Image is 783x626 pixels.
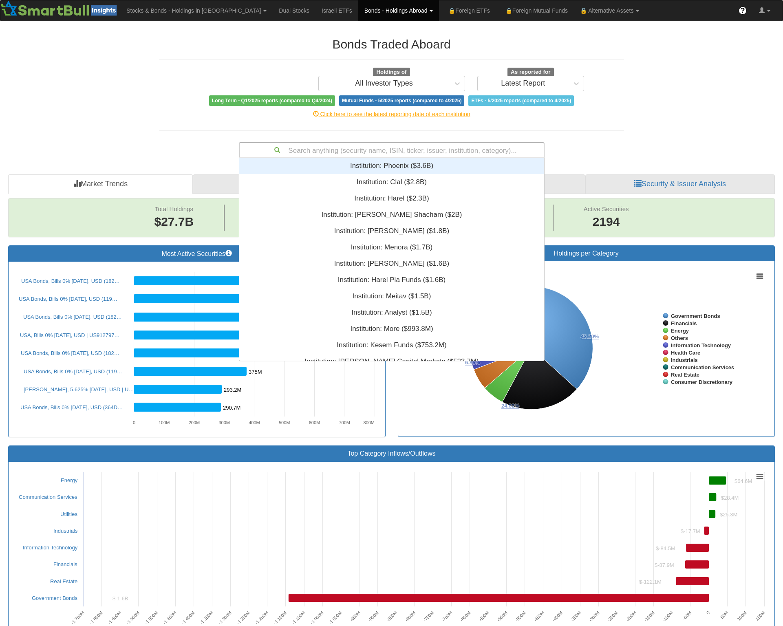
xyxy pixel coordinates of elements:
[133,420,135,425] text: 0
[217,610,232,625] tspan: -1 300M
[21,350,119,356] a: USA Bonds, Bills 0% [DATE], USD (182…
[272,610,287,625] tspan: -1 150M
[249,369,262,375] tspan: 375M
[741,7,745,15] span: ?
[681,528,700,534] tspan: $-17.7M
[309,420,320,425] text: 600M
[682,610,692,621] text: -50M
[88,610,104,625] tspan: -1 650M
[339,95,464,106] span: Mutual Funds - 5/2025 reports (compared to 4/2025)
[249,420,260,425] text: 400M
[358,0,439,21] a: Bonds - Holdings Abroad
[585,174,775,194] a: Security & Issuer Analysis
[53,561,77,567] a: Financials
[239,190,544,207] div: Institution: ‎Harel ‎($2.3B)‏
[239,256,544,272] div: Institution: ‎[PERSON_NAME] ‎($1.6B)‏
[19,494,77,500] a: Communication Services
[671,342,731,348] tspan: Information Technology
[19,296,117,302] a: USA Bonds, Bills 0% [DATE], USD (119…
[643,610,656,623] text: -150M
[584,213,629,231] span: 2194
[239,158,544,402] div: grid
[50,578,77,584] a: Real Estate
[569,610,582,623] text: -350M
[671,335,688,341] tspan: Others
[719,610,729,620] text: 50M
[328,610,343,625] tspan: -1 000M
[309,610,324,625] tspan: -1 050M
[236,610,251,625] tspan: -1 250M
[656,545,675,551] tspan: $-84.5M
[662,610,674,623] text: -100M
[348,610,361,623] text: -950M
[441,610,453,623] text: -700M
[468,95,574,106] span: ETFs - 5/2025 reports (compared to 4/2025)
[671,328,689,334] tspan: Energy
[181,610,196,625] tspan: -1 400M
[754,610,766,622] text: 150M
[551,610,564,623] text: -400M
[315,0,358,21] a: Israeli ETFs
[155,205,193,212] span: Total Holdings
[625,610,637,623] text: -200M
[21,278,120,284] a: USA Bonds, Bills 0% [DATE], USD (182…
[8,174,193,194] a: Market Trends
[15,250,379,258] h3: Most Active Securities
[671,320,697,326] tspan: Financials
[588,610,600,623] text: -300M
[154,215,194,228] span: $27.7B
[153,110,630,118] div: Click here to see the latest reporting date of each institution
[15,450,768,457] h3: Top Category Inflows/Outflows
[144,610,159,625] tspan: -1 500M
[24,386,134,392] a: [PERSON_NAME], 5.625% [DATE], USD | U…
[159,420,170,425] text: 100M
[734,478,752,484] tspan: $64.6M
[671,364,734,370] tspan: Communication Services
[386,610,398,623] text: -850M
[459,610,472,623] text: -650M
[671,379,733,385] tspan: Consumer Discretionary
[533,610,545,623] text: -450M
[70,610,85,625] tspan: -1 700M
[159,37,624,51] h2: Bonds Traded Aboard
[507,68,554,77] span: As reported for
[239,158,544,174] div: Institution: ‎Phoenix ‎($3.6B)‏
[32,595,77,601] a: Government Bonds
[439,0,496,21] a: 🔒Foreign ETFs
[254,610,269,625] tspan: -1 200M
[279,420,290,425] text: 500M
[20,404,123,410] a: USA Bonds, Bills 0% [DATE], USD (364D…
[404,250,769,257] h3: Holdings per Category
[239,239,544,256] div: Institution: ‎Menora ‎($1.7B)‏
[273,0,315,21] a: Dual Stocks
[706,610,711,615] text: 0
[23,314,122,320] a: USA Bonds, Bills 0% [DATE], USD (182…
[655,562,674,568] tspan: $-87.9M
[53,528,77,534] a: Industrials
[671,350,700,356] tspan: Health Care
[112,595,128,602] tspan: $-1.6B
[199,610,214,625] tspan: -1 350M
[239,288,544,304] div: Institution: ‎Meitav ‎($1.5B)‏
[355,79,413,88] div: All Investor Types
[514,610,527,623] text: -500M
[496,610,509,623] text: -550M
[404,610,417,623] text: -800M
[107,610,122,625] tspan: -1 600M
[367,610,380,623] text: -900M
[239,207,544,223] div: Institution: ‎[PERSON_NAME] Shacham ‎($2B)‏
[671,313,720,319] tspan: Government Bonds
[422,610,435,623] text: -750M
[189,420,200,425] text: 200M
[639,579,662,585] tspan: $-122.1M
[736,610,748,622] text: 100M
[239,337,544,353] div: Institution: ‎Kesem Funds ‎($753.2M)‏
[584,205,629,212] span: Active Securities
[239,304,544,321] div: Institution: ‎Analyst ‎($1.5B)‏
[574,0,645,21] a: 🔒 Alternative Assets
[60,511,77,517] a: Utilities
[0,0,120,17] img: Smartbull
[496,0,574,21] a: 🔒Foreign Mutual Funds
[20,332,119,338] a: USA, Bills 0% [DATE], USD | US912797…
[223,405,240,411] tspan: 290.7M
